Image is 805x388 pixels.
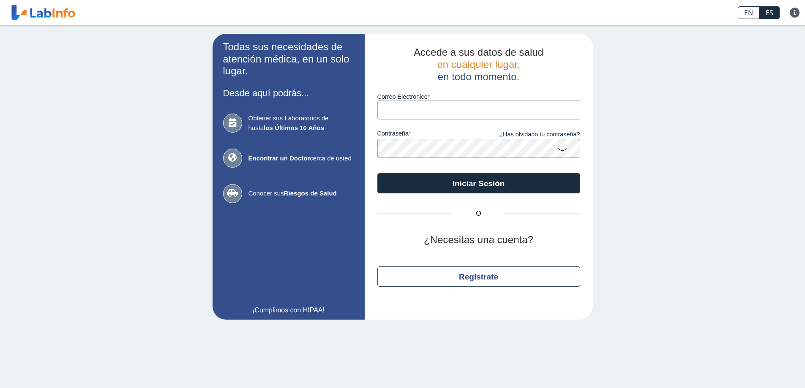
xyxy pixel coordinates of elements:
a: ¡Cumplimos con HIPAA! [223,305,354,315]
label: contraseña [377,130,479,139]
h3: Desde aquí podrás... [223,88,354,98]
b: Riesgos de Salud [284,190,337,197]
button: Iniciar Sesión [377,173,580,193]
span: Obtener sus Laboratorios de hasta [248,114,354,133]
span: cerca de usted [248,154,354,163]
a: ¿Has olvidado tu contraseña? [479,130,580,139]
label: Correo Electronico [377,93,580,100]
button: Regístrate [377,266,580,287]
b: Encontrar un Doctor [248,155,310,162]
span: en todo momento. [438,71,519,82]
h2: ¿Necesitas una cuenta? [377,234,580,246]
b: los Últimos 10 Años [264,124,324,131]
a: EN [738,6,759,19]
a: ES [759,6,780,19]
span: en cualquier lugar, [437,59,520,70]
span: Accede a sus datos de salud [414,46,543,58]
span: Conocer sus [248,189,354,198]
span: O [453,209,504,219]
h2: Todas sus necesidades de atención médica, en un solo lugar. [223,41,354,77]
